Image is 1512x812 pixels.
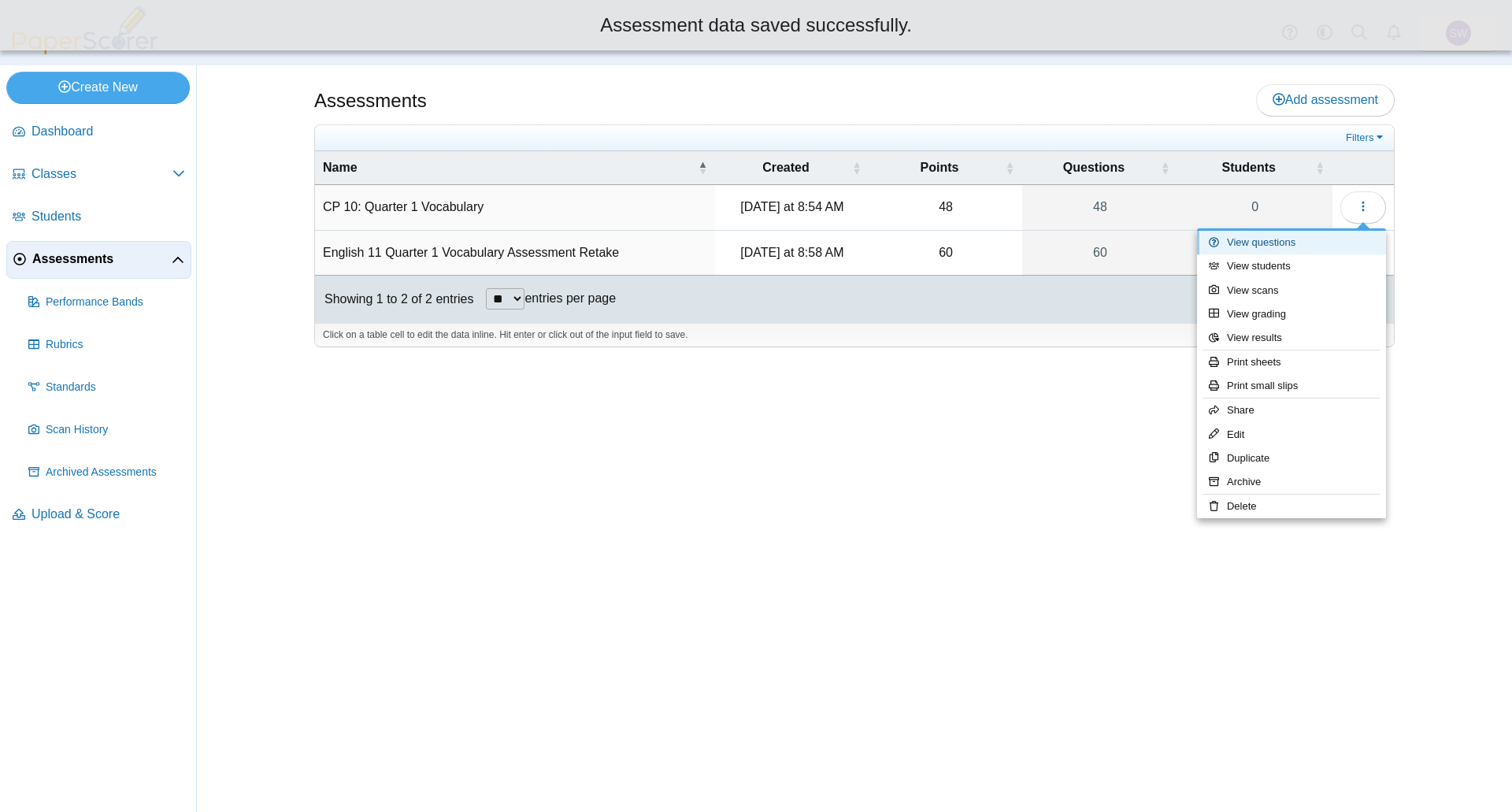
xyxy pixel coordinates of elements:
[31,165,172,183] span: Classes
[524,291,616,305] label: entries per page
[22,326,191,364] a: Rubrics
[31,506,185,523] span: Upload & Score
[723,159,849,176] span: Created
[1197,350,1386,374] a: Print sheets
[1030,159,1157,176] span: Questions
[1197,495,1386,518] a: Delete
[740,246,843,259] time: Sep 30, 2025 at 8:58 AM
[1022,185,1177,229] a: 48
[315,231,715,276] td: English 11 Quarter 1 Vocabulary Assessment Retake
[1273,93,1378,106] span: Add assessment
[22,369,191,406] a: Standards
[869,185,1023,230] td: 48
[852,160,862,176] span: Created : Activate to sort
[6,496,191,534] a: Upload & Score
[1197,302,1386,326] a: View grading
[22,411,191,449] a: Scan History
[315,276,473,323] div: Showing 1 to 2 of 2 entries
[31,123,185,140] span: Dashboard
[32,250,172,268] span: Assessments
[869,231,1023,276] td: 60
[1197,399,1386,422] a: Share
[1178,231,1332,275] a: 0
[1197,447,1386,470] a: Duplicate
[1197,231,1386,254] a: View questions
[6,113,191,151] a: Dashboard
[1178,185,1332,229] a: 0
[46,465,185,480] span: Archived Assessments
[22,284,191,321] a: Performance Bands
[6,72,190,103] a: Create New
[22,454,191,491] a: Archived Assessments
[1022,231,1177,275] a: 60
[877,159,1002,176] span: Points
[46,422,185,438] span: Scan History
[1186,159,1312,176] span: Students
[740,200,843,213] time: Sep 30, 2025 at 8:54 AM
[6,198,191,236] a: Students
[1256,84,1395,116] a: Add assessment
[31,208,185,225] span: Students
[1197,279,1386,302] a: View scans
[315,323,1394,347] div: Click on a table cell to edit the data inline. Hit enter or click out of the input field to save.
[1197,423,1386,447] a: Edit
[46,295,185,310] span: Performance Bands
[1197,470,1386,494] a: Archive
[1197,374,1386,398] a: Print small slips
[6,156,191,194] a: Classes
[698,160,707,176] span: Name : Activate to invert sorting
[6,241,191,279] a: Assessments
[1161,160,1170,176] span: Questions : Activate to sort
[1005,160,1014,176] span: Points : Activate to sort
[1342,130,1390,146] a: Filters
[1197,254,1386,278] a: View students
[6,43,164,57] a: PaperScorer
[323,159,695,176] span: Name
[1197,326,1386,350] a: View results
[315,185,715,230] td: CP 10: Quarter 1 Vocabulary
[1315,160,1325,176] span: Students : Activate to sort
[12,12,1500,39] div: Assessment data saved successfully.
[46,337,185,353] span: Rubrics
[46,380,185,395] span: Standards
[314,87,427,114] h1: Assessments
